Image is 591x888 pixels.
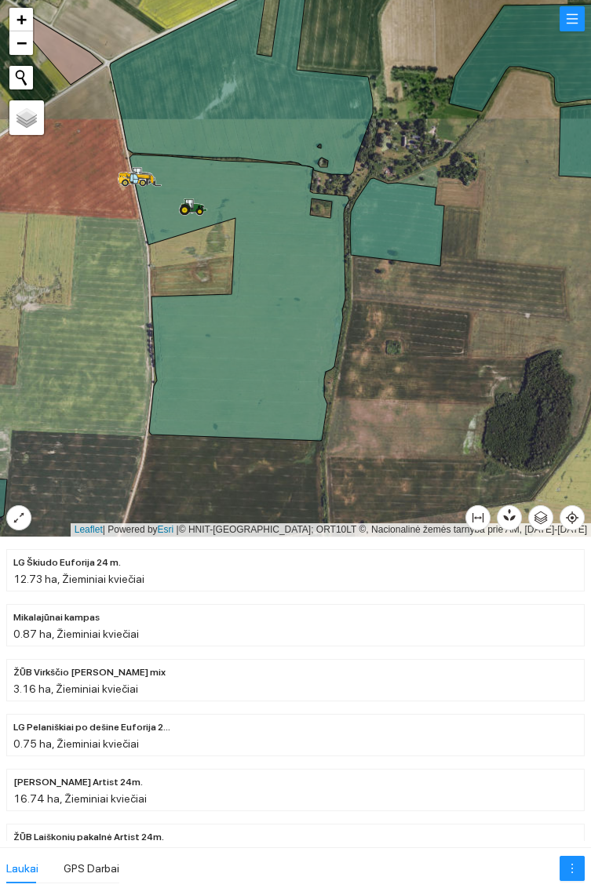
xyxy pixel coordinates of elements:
[13,555,121,570] span: LG Škiudo Euforija 24 m.
[16,33,27,53] span: −
[13,610,100,625] span: Mikalajūnai kampas
[71,523,591,537] div: | Powered by © HNIT-[GEOGRAPHIC_DATA]; ORT10LT ©, Nacionalinė žemės tarnyba prie AM, [DATE]-[DATE]
[64,860,119,877] div: GPS Darbai
[13,830,164,845] span: ŽŪB Laiškonių pakalnė Artist 24m.
[177,524,179,535] span: |
[158,524,174,535] a: Esri
[6,505,31,530] button: expand-alt
[13,775,143,790] span: ŽŪB Kriščiūno Artist 24m.
[560,511,584,524] span: aim
[13,737,139,750] span: 0.75 ha, Žieminiai kviečiai
[6,860,38,877] div: Laukai
[560,6,585,31] button: menu
[75,524,103,535] a: Leaflet
[13,682,138,695] span: 3.16 ha, Žieminiai kviečiai
[560,505,585,530] button: aim
[466,511,490,524] span: column-width
[560,856,585,881] button: more
[13,573,144,585] span: 12.73 ha, Žieminiai kviečiai
[9,31,33,55] a: Zoom out
[13,665,166,680] span: ŽŪB Virkščio Veselkiškiai mix
[9,100,44,135] a: Layers
[560,862,584,875] span: more
[13,628,139,640] span: 0.87 ha, Žieminiai kviečiai
[13,792,147,805] span: 16.74 ha, Žieminiai kviečiai
[465,505,491,530] button: column-width
[9,66,33,89] button: Initiate a new search
[7,511,31,524] span: expand-alt
[13,720,170,735] span: LG Pelaniškiai po dešine Euforija 24m.
[9,8,33,31] a: Zoom in
[16,9,27,29] span: +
